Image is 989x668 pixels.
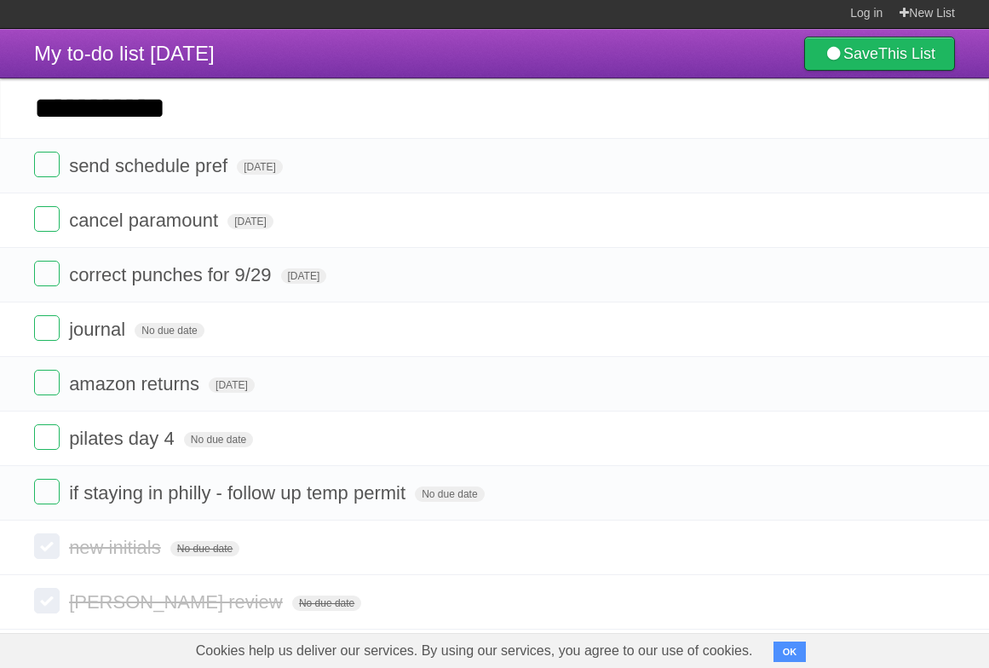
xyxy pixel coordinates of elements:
[209,377,255,393] span: [DATE]
[415,487,484,502] span: No due date
[773,642,807,662] button: OK
[179,634,770,668] span: Cookies help us deliver our services. By using our services, you agree to our use of cookies.
[69,319,129,340] span: journal
[34,424,60,450] label: Done
[34,533,60,559] label: Done
[34,479,60,504] label: Done
[34,261,60,286] label: Done
[292,596,361,611] span: No due date
[227,214,273,229] span: [DATE]
[184,432,253,447] span: No due date
[170,541,239,556] span: No due date
[69,210,222,231] span: cancel paramount
[34,315,60,341] label: Done
[69,373,204,394] span: amazon returns
[69,155,232,176] span: send schedule pref
[34,588,60,613] label: Done
[69,591,287,613] span: [PERSON_NAME] review
[69,482,410,504] span: if staying in philly - follow up temp permit
[34,206,60,232] label: Done
[69,428,179,449] span: pilates day 4
[878,45,935,62] b: This List
[69,537,165,558] span: new initials
[34,152,60,177] label: Done
[34,42,215,65] span: My to-do list [DATE]
[69,264,275,285] span: correct punches for 9/29
[237,159,283,175] span: [DATE]
[281,268,327,284] span: [DATE]
[804,37,955,71] a: SaveThis List
[34,370,60,395] label: Done
[135,323,204,338] span: No due date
